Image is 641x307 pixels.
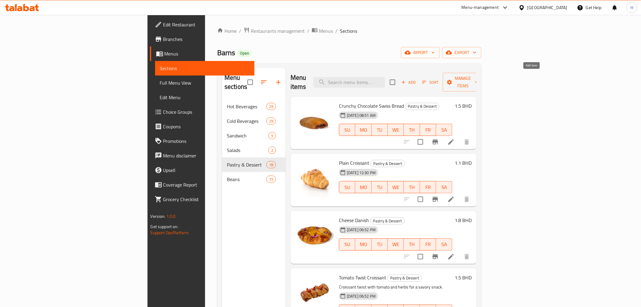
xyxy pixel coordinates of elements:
span: WE [390,240,401,249]
span: Select section [386,76,399,89]
a: Upsell [150,163,254,177]
button: TU [372,181,388,193]
span: Pastry & Dessert [370,218,404,224]
button: delete [460,192,474,207]
span: Sort sections [257,75,271,89]
a: Edit Restaurant [150,17,254,32]
a: Grocery Checklist [150,192,254,207]
a: Edit menu item [447,196,455,203]
input: search [314,77,385,88]
a: Branches [150,32,254,46]
button: WE [388,238,404,251]
span: MO [358,126,369,134]
span: TH [406,126,417,134]
a: Menu disclaimer [150,148,254,163]
span: TU [374,240,385,249]
div: items [266,176,276,183]
button: Add section [271,75,286,89]
span: 2 [269,147,276,153]
button: TU [372,124,388,136]
div: Pastry & Dessert [387,275,422,282]
img: Cheese Danish [295,216,334,255]
span: FR [423,126,434,134]
span: Pastry & Dessert [227,161,266,168]
img: Plain Croissant [295,159,334,197]
span: import [406,49,435,56]
div: Salads [227,147,268,154]
span: 29 [267,118,276,124]
span: Plain Croissant [339,158,369,167]
span: SU [342,126,353,134]
button: export [442,47,481,58]
span: TU [374,126,385,134]
button: TU [372,238,388,251]
div: Cold Beverages [227,117,266,125]
span: Cheese Danish [339,216,369,225]
div: Sandwich5 [222,128,286,143]
span: SA [439,183,450,192]
div: items [268,147,276,154]
span: Menus [164,50,250,57]
div: Beans [227,176,266,183]
span: [DATE] 08:51 AM [344,113,378,118]
span: SA [439,126,450,134]
span: SA [439,240,450,249]
span: Grocery Checklist [163,196,250,203]
h6: 1.5 BHD [455,273,472,282]
span: Tomato Twist Croissant [339,273,386,282]
button: Branch-specific-item [428,192,443,207]
div: Hot Beverages [227,103,266,110]
span: Menu disclaimer [163,152,250,159]
div: items [266,161,276,168]
button: MO [355,181,371,193]
button: FR [420,124,436,136]
span: Coupons [163,123,250,130]
button: Add [399,78,418,87]
span: TH [406,183,417,192]
span: Promotions [163,137,250,145]
a: Promotions [150,134,254,148]
span: Add [400,79,417,86]
div: Salads2 [222,143,286,157]
span: Version: [151,212,165,220]
h6: 1.5 BHD [455,102,472,110]
button: SU [339,124,355,136]
span: Edit Menu [160,94,250,101]
span: Full Menu View [160,79,250,86]
a: Full Menu View [155,76,254,90]
span: SU [342,183,353,192]
div: Beans15 [222,172,286,187]
a: Coverage Report [150,177,254,192]
h2: Menu items [291,73,306,91]
div: items [266,103,276,110]
span: Pastry & Dessert [388,275,422,282]
div: Cold Beverages29 [222,114,286,128]
button: TH [404,124,420,136]
span: Select to update [414,250,427,263]
a: Edit menu item [447,138,455,146]
button: Branch-specific-item [428,135,443,149]
span: Manage items [448,75,479,90]
a: Restaurants management [244,27,305,35]
div: Pastry & Dessert [370,160,405,167]
button: WE [388,181,404,193]
button: SU [339,238,355,251]
li: / [307,27,309,35]
span: Select all sections [244,76,257,89]
div: Menu-management [462,4,499,11]
span: 1.0.0 [166,212,176,220]
p: Croissant twist with tomato and herbs for a savory snack. [339,283,452,291]
span: MO [358,240,369,249]
img: Crunchy Chocolate Swiss Bread [295,102,334,140]
a: Choice Groups [150,105,254,119]
button: FR [420,181,436,193]
span: Edit Restaurant [163,21,250,28]
span: TU [374,183,385,192]
span: Select to update [414,193,427,206]
span: H [630,4,633,11]
nav: Menu sections [222,97,286,189]
span: 29 [267,104,276,110]
li: / [335,27,337,35]
button: Branch-specific-item [428,249,443,264]
span: Sandwich [227,132,268,139]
